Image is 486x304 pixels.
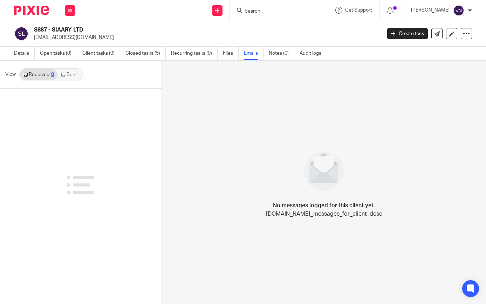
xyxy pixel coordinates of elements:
a: Emails [244,47,263,60]
a: Recurring tasks (0) [171,47,218,60]
a: Audit logs [300,47,327,60]
p: [DOMAIN_NAME]_messages_for_client .desc [266,210,382,218]
h4: No messages logged for this client yet. [273,201,375,210]
a: Create task [387,28,428,39]
input: Search [244,8,307,15]
a: Open tasks (0) [40,47,77,60]
span: Get Support [345,8,372,13]
h2: S887 - SIAARY LTD [34,26,308,34]
div: 0 [51,72,54,77]
a: Details [14,47,35,60]
p: [EMAIL_ADDRESS][DOMAIN_NAME] [34,34,377,41]
img: svg%3E [453,5,464,16]
a: Files [223,47,239,60]
img: svg%3E [14,26,29,41]
a: Client tasks (0) [82,47,120,60]
a: Sent [57,69,82,80]
a: Notes (0) [269,47,294,60]
p: [PERSON_NAME] [411,7,450,14]
img: Pixie [14,6,49,15]
span: View [5,71,16,78]
a: Closed tasks (5) [125,47,166,60]
a: Received0 [20,69,57,80]
img: image [300,147,348,196]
